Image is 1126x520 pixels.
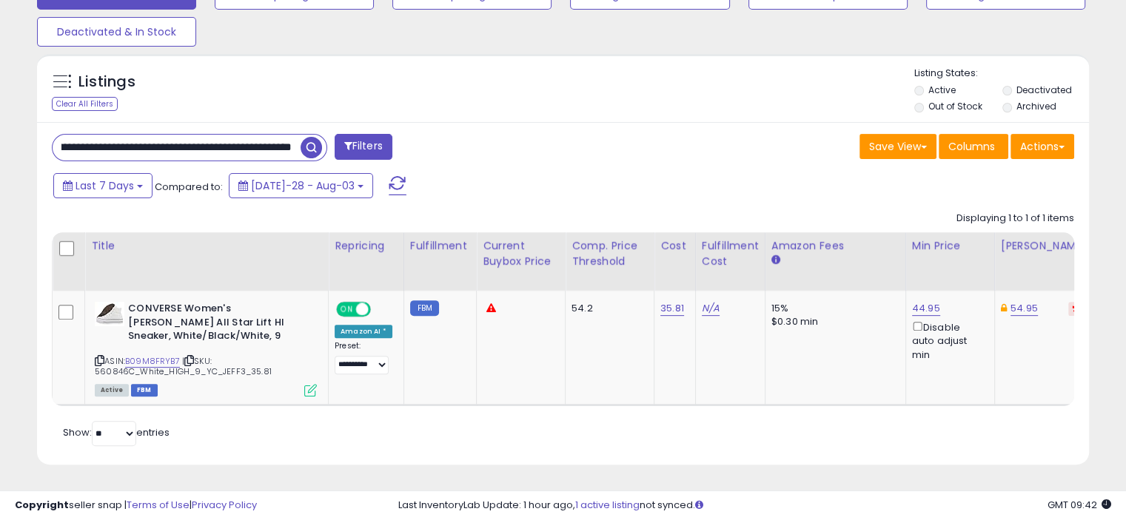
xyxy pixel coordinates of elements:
[95,302,317,395] div: ASIN:
[1011,134,1074,159] button: Actions
[575,498,640,512] a: 1 active listing
[127,498,190,512] a: Terms of Use
[37,17,196,47] button: Deactivated & In Stock
[928,84,956,96] label: Active
[15,499,257,513] div: seller snap | |
[660,301,684,316] a: 35.81
[1048,498,1111,512] span: 2025-08-11 09:42 GMT
[398,499,1111,513] div: Last InventoryLab Update: 1 hour ago, not synced.
[251,178,355,193] span: [DATE]-28 - Aug-03
[1001,238,1089,254] div: [PERSON_NAME]
[95,384,129,396] span: All listings currently available for purchase on Amazon
[335,238,398,254] div: Repricing
[410,238,470,254] div: Fulfillment
[53,173,153,198] button: Last 7 Days
[1016,100,1056,112] label: Archived
[338,303,356,316] span: ON
[410,300,439,316] small: FBM
[771,254,780,267] small: Amazon Fees.
[95,355,272,377] span: | SKU: 560846C_White_HIGH_9_YC_JEFF3_35.81
[335,341,392,374] div: Preset:
[912,319,983,362] div: Disable auto adjust min
[771,238,899,254] div: Amazon Fees
[1011,301,1038,316] a: 54.95
[52,97,118,111] div: Clear All Filters
[95,302,124,326] img: 31LuDuBdbVL._SL40_.jpg
[912,301,940,316] a: 44.95
[155,180,223,194] span: Compared to:
[63,425,170,439] span: Show: entries
[660,238,689,254] div: Cost
[483,238,559,269] div: Current Buybox Price
[572,238,648,269] div: Comp. Price Threshold
[859,134,936,159] button: Save View
[572,302,643,315] div: 54.2
[771,315,894,328] div: $0.30 min
[912,238,988,254] div: Min Price
[78,72,135,92] h5: Listings
[335,325,392,338] div: Amazon AI *
[956,212,1074,226] div: Displaying 1 to 1 of 1 items
[928,100,982,112] label: Out of Stock
[369,303,392,316] span: OFF
[125,355,180,368] a: B09M8FRYB7
[702,238,759,269] div: Fulfillment Cost
[771,302,894,315] div: 15%
[76,178,134,193] span: Last 7 Days
[192,498,257,512] a: Privacy Policy
[939,134,1008,159] button: Columns
[702,301,720,316] a: N/A
[914,67,1089,81] p: Listing States:
[1016,84,1071,96] label: Deactivated
[229,173,373,198] button: [DATE]-28 - Aug-03
[128,302,308,347] b: CONVERSE Women's [PERSON_NAME] All Star Lift HI Sneaker, White/Black/White, 9
[15,498,69,512] strong: Copyright
[948,139,995,154] span: Columns
[131,384,158,396] span: FBM
[335,134,392,160] button: Filters
[91,238,322,254] div: Title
